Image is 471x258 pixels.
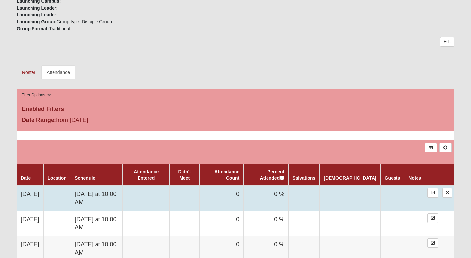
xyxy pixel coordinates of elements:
a: Export to Excel [425,143,437,152]
strong: Launching Group: [17,19,56,24]
h4: Enabled Filters [22,106,449,113]
a: Enter Attendance [427,238,438,248]
a: Edit [440,37,454,47]
a: Attendance [41,65,75,79]
th: Guests [380,164,404,186]
a: Percent Attended [260,169,285,181]
a: Didn't Meet [178,169,191,181]
td: 0 [200,186,244,211]
th: [DEMOGRAPHIC_DATA] [320,164,380,186]
strong: Launching Leader: [17,12,58,17]
td: [DATE] [17,211,43,236]
a: Notes [408,176,421,181]
a: Enter Attendance [427,213,438,223]
td: 0 % [244,211,289,236]
a: Date [21,176,31,181]
a: Attendance Entered [134,169,159,181]
label: Date Range: [22,116,56,125]
a: Location [48,176,67,181]
th: Salvations [289,164,320,186]
a: Enter Attendance [427,188,438,198]
a: Roster [17,65,41,79]
a: Alt+N [439,143,452,152]
button: Filter Options [19,92,53,99]
strong: Launching Leader: [17,5,58,11]
td: 0 % [244,186,289,211]
a: Schedule [75,176,95,181]
a: Delete [442,188,452,198]
div: from [DATE] [17,116,162,126]
td: [DATE] [17,186,43,211]
a: Attendance Count [214,169,239,181]
strong: Group Format: [17,26,49,31]
td: 0 [200,211,244,236]
td: [DATE] at 10:00 AM [71,186,122,211]
td: [DATE] at 10:00 AM [71,211,122,236]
